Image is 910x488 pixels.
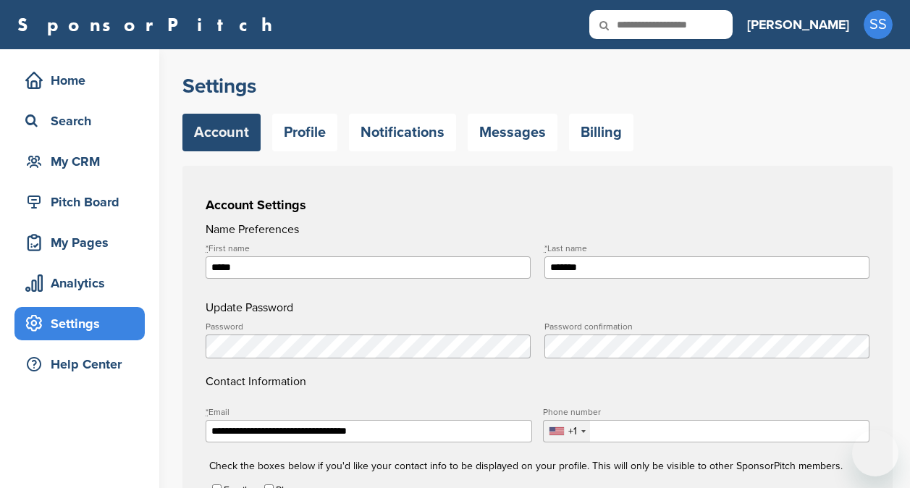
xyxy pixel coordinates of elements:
[206,221,869,238] h4: Name Preferences
[206,322,531,331] label: Password
[206,244,531,253] label: First name
[182,73,893,99] h2: Settings
[14,226,145,259] a: My Pages
[22,311,145,337] div: Settings
[272,114,337,151] a: Profile
[14,348,145,381] a: Help Center
[14,145,145,178] a: My CRM
[22,351,145,377] div: Help Center
[544,421,590,442] div: Selected country
[14,266,145,300] a: Analytics
[544,244,869,253] label: Last name
[852,430,898,476] iframe: Button to launch messaging window
[22,189,145,215] div: Pitch Board
[206,195,869,215] h3: Account Settings
[22,230,145,256] div: My Pages
[747,14,849,35] h3: [PERSON_NAME]
[206,322,869,390] h4: Contact Information
[747,9,849,41] a: [PERSON_NAME]
[544,243,547,253] abbr: required
[206,299,869,316] h4: Update Password
[17,15,282,34] a: SponsorPitch
[864,10,893,39] span: SS
[206,407,208,417] abbr: required
[544,322,869,331] label: Password confirmation
[182,114,261,151] a: Account
[22,270,145,296] div: Analytics
[543,408,869,416] label: Phone number
[14,104,145,138] a: Search
[206,243,208,253] abbr: required
[14,185,145,219] a: Pitch Board
[22,148,145,174] div: My CRM
[568,426,577,437] div: +1
[14,307,145,340] a: Settings
[22,108,145,134] div: Search
[14,64,145,97] a: Home
[349,114,456,151] a: Notifications
[569,114,633,151] a: Billing
[206,408,532,416] label: Email
[22,67,145,93] div: Home
[468,114,557,151] a: Messages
